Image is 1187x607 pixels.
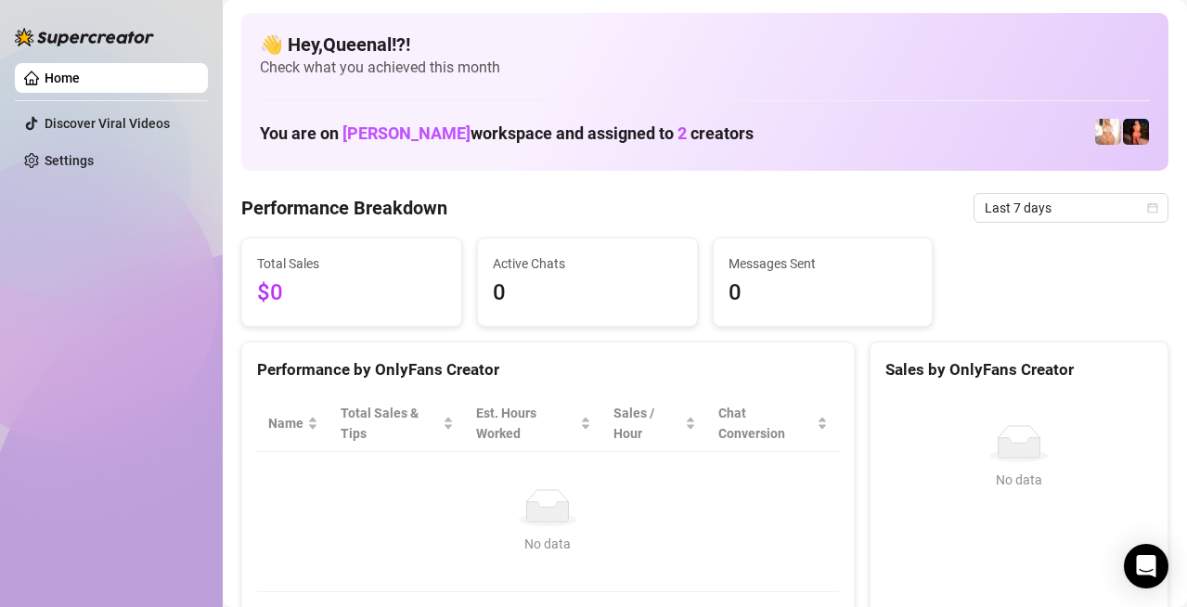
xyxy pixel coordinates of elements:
span: 2 [677,123,687,143]
div: Performance by OnlyFans Creator [257,357,839,382]
span: Name [268,413,303,433]
div: Open Intercom Messenger [1124,544,1168,588]
span: $0 [257,276,446,311]
div: Est. Hours Worked [476,403,576,444]
a: Discover Viral Videos [45,116,170,131]
img: logo-BBDzfeDw.svg [15,28,154,46]
h4: 👋 Hey, Queenal!? ! [260,32,1150,58]
a: Home [45,71,80,85]
img: SAGE [1123,119,1149,145]
span: [PERSON_NAME] [342,123,471,143]
span: 0 [729,276,918,311]
div: No data [276,534,820,554]
th: Total Sales & Tips [329,395,465,452]
span: Sales / Hour [613,403,681,444]
span: Messages Sent [729,253,918,274]
th: Sales / Hour [602,395,707,452]
span: Check what you achieved this month [260,58,1150,78]
div: Sales by OnlyFans Creator [885,357,1153,382]
span: 0 [493,276,682,311]
th: Chat Conversion [707,395,838,452]
span: Total Sales [257,253,446,274]
h1: You are on workspace and assigned to creators [260,123,754,144]
span: calendar [1147,202,1158,213]
span: Active Chats [493,253,682,274]
a: Settings [45,153,94,168]
div: No data [893,470,1145,490]
span: Total Sales & Tips [341,403,439,444]
img: Sage [1095,119,1121,145]
span: Last 7 days [985,194,1157,222]
span: Chat Conversion [718,403,812,444]
h4: Performance Breakdown [241,195,447,221]
th: Name [257,395,329,452]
